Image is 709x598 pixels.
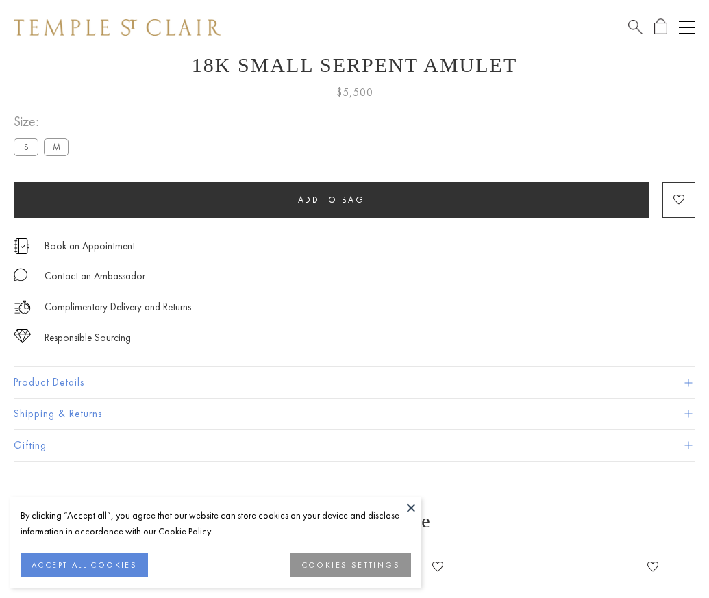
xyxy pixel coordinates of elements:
span: $5,500 [336,84,373,101]
a: Open Shopping Bag [654,18,667,36]
button: Shipping & Returns [14,399,695,429]
div: Contact an Ambassador [45,268,145,285]
img: icon_delivery.svg [14,299,31,316]
img: Temple St. Clair [14,19,221,36]
button: COOKIES SETTINGS [290,553,411,577]
label: M [44,138,69,155]
button: Gifting [14,430,695,461]
a: Book an Appointment [45,238,135,253]
p: Complimentary Delivery and Returns [45,299,191,316]
img: icon_appointment.svg [14,238,30,254]
button: Open navigation [679,19,695,36]
span: Add to bag [298,194,365,205]
button: ACCEPT ALL COOKIES [21,553,148,577]
label: S [14,138,38,155]
h1: 18K Small Serpent Amulet [14,53,695,77]
img: icon_sourcing.svg [14,329,31,343]
img: MessageIcon-01_2.svg [14,268,27,282]
div: Responsible Sourcing [45,329,131,347]
button: Product Details [14,367,695,398]
div: By clicking “Accept all”, you agree that our website can store cookies on your device and disclos... [21,508,411,539]
button: Add to bag [14,182,649,218]
a: Search [628,18,643,36]
span: Size: [14,110,74,133]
